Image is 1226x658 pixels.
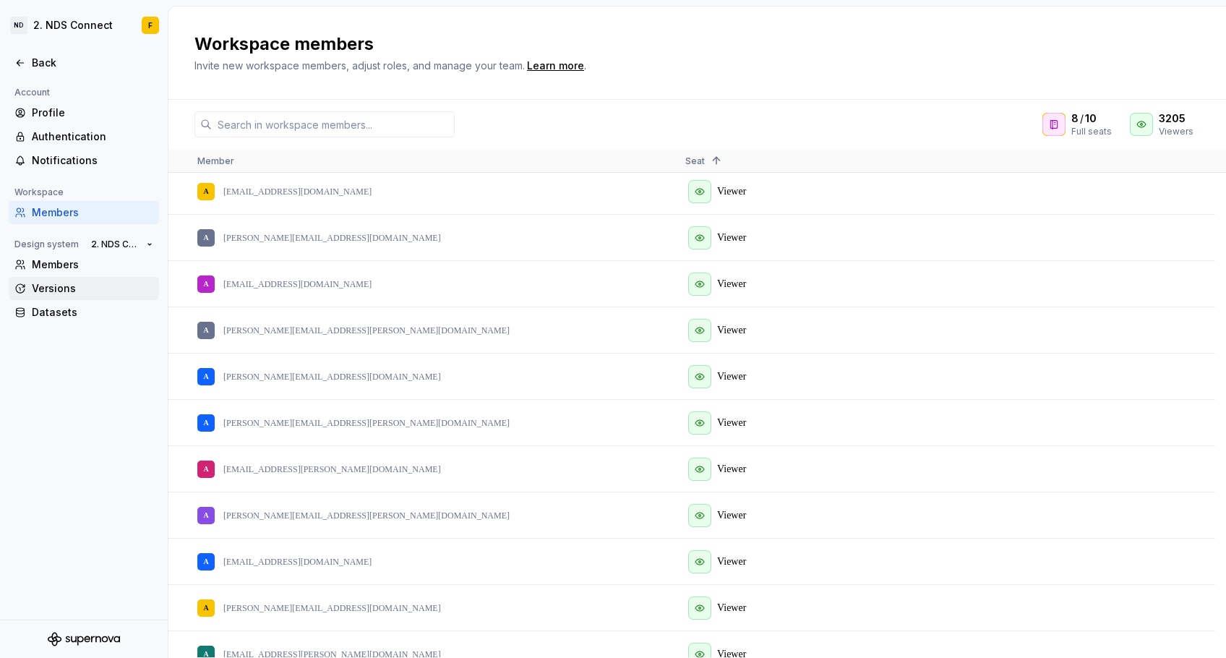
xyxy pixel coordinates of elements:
[32,257,153,272] div: Members
[32,56,153,70] div: Back
[194,33,1183,56] h2: Workspace members
[203,501,208,529] div: A
[223,417,510,429] p: [PERSON_NAME][EMAIL_ADDRESS][PERSON_NAME][DOMAIN_NAME]
[223,463,441,475] p: [EMAIL_ADDRESS][PERSON_NAME][DOMAIN_NAME]
[9,51,159,74] a: Back
[1085,111,1097,126] span: 10
[223,278,372,290] p: [EMAIL_ADDRESS][DOMAIN_NAME]
[223,371,441,383] p: [PERSON_NAME][EMAIL_ADDRESS][DOMAIN_NAME]
[1159,111,1186,126] span: 3205
[32,305,153,320] div: Datasets
[223,556,372,568] p: [EMAIL_ADDRESS][DOMAIN_NAME]
[203,177,208,205] div: A
[203,362,208,390] div: A
[527,59,584,73] a: Learn more
[33,18,113,33] div: 2. NDS Connect
[212,111,455,137] input: Search in workspace members...
[197,155,234,166] span: Member
[32,106,153,120] div: Profile
[32,129,153,144] div: Authentication
[203,455,208,483] div: A
[3,9,165,41] button: ND2. NDS ConnectF
[32,281,153,296] div: Versions
[223,602,441,614] p: [PERSON_NAME][EMAIL_ADDRESS][DOMAIN_NAME]
[91,239,141,250] span: 2. NDS Connect
[148,20,153,31] div: F
[203,409,208,437] div: A
[9,101,159,124] a: Profile
[9,277,159,300] a: Versions
[1071,111,1079,126] span: 8
[223,510,510,521] p: [PERSON_NAME][EMAIL_ADDRESS][PERSON_NAME][DOMAIN_NAME]
[1159,126,1200,137] div: Viewers
[32,205,153,220] div: Members
[223,186,372,197] p: [EMAIL_ADDRESS][DOMAIN_NAME]
[9,149,159,172] a: Notifications
[223,232,441,244] p: [PERSON_NAME][EMAIL_ADDRESS][DOMAIN_NAME]
[32,153,153,168] div: Notifications
[203,547,208,576] div: A
[1071,111,1112,126] div: /
[203,223,208,252] div: A
[223,325,510,336] p: [PERSON_NAME][EMAIL_ADDRESS][PERSON_NAME][DOMAIN_NAME]
[9,84,56,101] div: Account
[1071,126,1112,137] div: Full seats
[194,59,525,72] span: Invite new workspace members, adjust roles, and manage your team.
[10,17,27,34] div: ND
[9,236,85,253] div: Design system
[203,594,208,622] div: A
[9,201,159,224] a: Members
[203,316,208,344] div: A
[525,61,586,72] span: .
[9,125,159,148] a: Authentication
[203,270,208,298] div: A
[9,301,159,324] a: Datasets
[685,155,705,166] span: Seat
[48,632,120,646] svg: Supernova Logo
[9,253,159,276] a: Members
[9,184,69,201] div: Workspace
